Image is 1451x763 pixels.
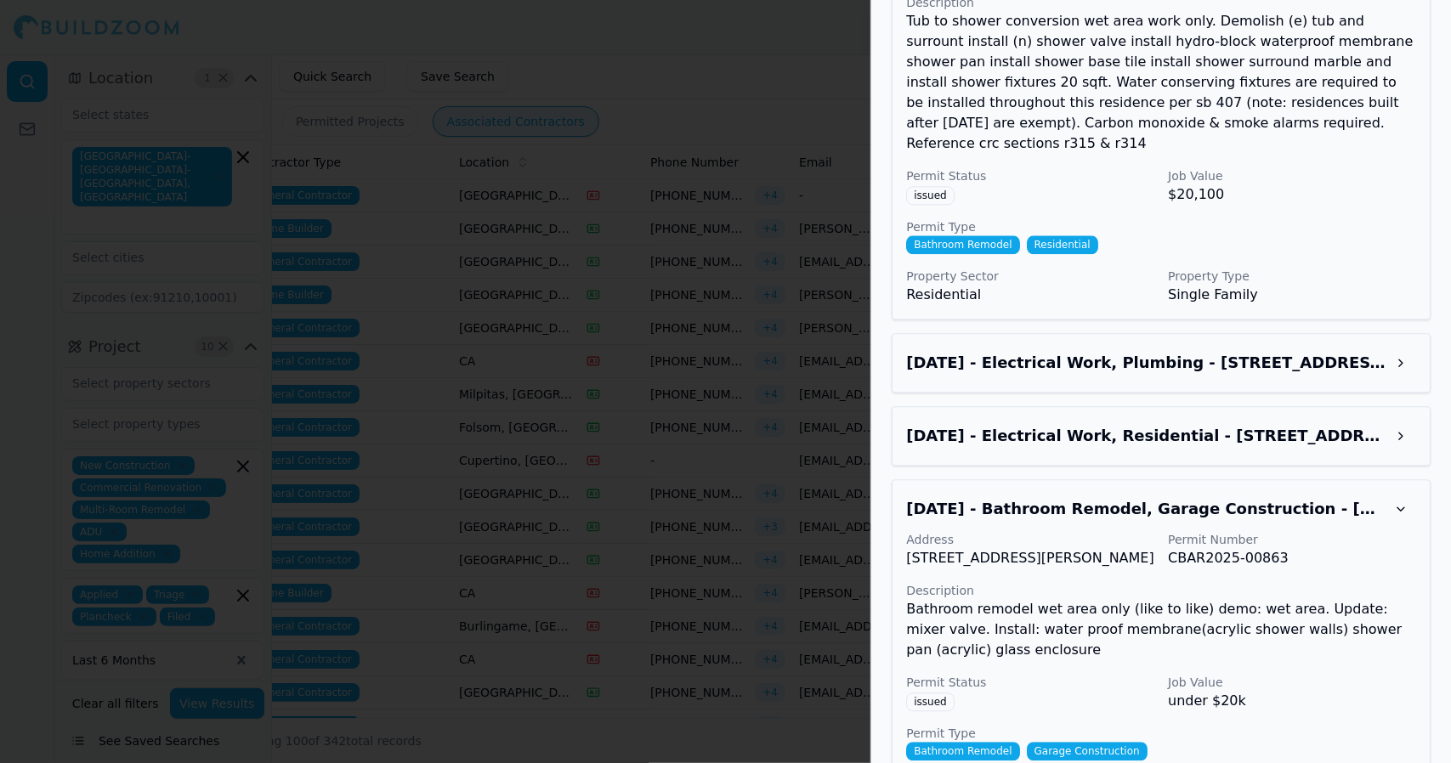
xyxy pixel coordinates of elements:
[1027,235,1098,254] span: Residential
[906,235,1019,254] span: Bathroom Remodel
[906,725,1416,742] p: Permit Type
[1168,691,1416,711] p: under $20k
[906,742,1019,760] span: Bathroom Remodel
[1168,184,1416,205] p: $20,100
[906,674,1154,691] p: Permit Status
[1027,742,1148,760] span: Garage Construction
[1168,167,1416,184] p: Job Value
[906,351,1386,375] h3: Aug 13, 2025 - Electrical Work, Plumbing - 939 Sunwind Way, Sacramento, CA, 95831
[906,548,1154,568] p: [STREET_ADDRESS][PERSON_NAME]
[906,167,1154,184] p: Permit Status
[906,11,1416,154] p: Tub to shower conversion wet area work only. Demolish (e) tub and surrount install (n) shower val...
[906,599,1416,660] p: Bathroom remodel wet area only (like to like) demo: wet area. Update: mixer valve. Install: water...
[906,218,1416,235] p: Permit Type
[906,531,1154,548] p: Address
[906,692,954,711] span: issued
[1168,531,1416,548] p: Permit Number
[1168,548,1416,568] p: CBAR2025-00863
[1168,285,1416,305] p: Single Family
[906,186,954,205] span: issued
[1168,268,1416,285] p: Property Type
[906,285,1154,305] p: Residential
[906,497,1386,521] h3: Aug 12, 2025 - Bathroom Remodel, Garage Construction - 5576 Turnbull Cir, Fair Oaks, CA, 95628
[906,424,1386,448] h3: Aug 13, 2025 - Electrical Work, Residential - 7850 Rush River Dr, Sacramento, CA, 95831
[1168,674,1416,691] p: Job Value
[906,268,1154,285] p: Property Sector
[906,582,1416,599] p: Description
